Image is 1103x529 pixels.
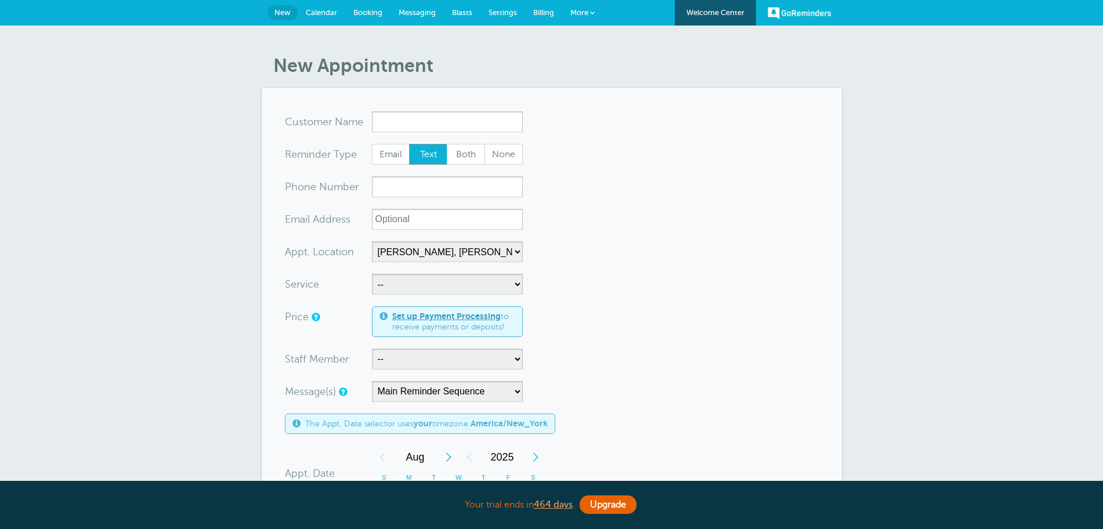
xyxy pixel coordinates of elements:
[285,279,319,289] label: Service
[580,495,637,514] a: Upgrade
[452,8,472,17] span: Blasts
[438,445,459,469] div: Next Month
[496,469,521,487] th: F
[306,8,337,17] span: Calendar
[339,388,346,396] a: Simple templates and custom messages will use the reminder schedule set under Settings > Reminder...
[305,419,548,429] span: The Appt. Date selector uses timezone:
[414,419,432,428] b: your
[285,247,354,257] label: Appt. Location
[447,144,485,165] label: Both
[303,117,343,127] span: tomer N
[534,499,573,510] a: 464 days
[285,176,372,197] div: mber
[392,311,515,332] span: to receive payments or deposits!
[285,386,336,397] label: Message(s)
[471,469,496,487] th: T
[267,5,298,20] a: New
[372,209,523,230] input: Optional
[285,214,305,224] span: Ema
[533,8,554,17] span: Billing
[521,469,546,487] th: S
[399,8,436,17] span: Messaging
[480,445,525,469] span: 2025
[262,492,842,517] div: Your trial ends in .
[274,8,291,17] span: New
[447,144,484,164] span: Both
[459,445,480,469] div: Previous Year
[489,8,517,17] span: Settings
[471,419,548,428] b: America/New_York
[273,55,842,77] h1: New Appointment
[285,182,304,192] span: Pho
[373,144,410,164] span: Email
[525,445,546,469] div: Next Year
[285,111,372,132] div: ame
[570,8,588,17] span: More
[353,8,382,17] span: Booking
[285,117,303,127] span: Cus
[372,445,393,469] div: Previous Month
[372,469,397,487] th: S
[396,469,421,487] th: M
[285,209,372,230] div: ress
[312,313,319,321] a: An optional price for the appointment. If you set a price, you can include a payment link in your...
[409,144,447,165] label: Text
[372,144,410,165] label: Email
[484,144,523,165] label: None
[410,144,447,164] span: Text
[304,182,334,192] span: ne Nu
[285,354,349,364] label: Staff Member
[392,311,501,321] a: Set up Payment Processing
[446,469,471,487] th: W
[285,149,357,160] label: Reminder Type
[421,469,446,487] th: T
[393,445,438,469] span: August
[285,311,309,322] label: Price
[285,468,335,479] label: Appt. Date
[485,144,522,164] span: None
[305,214,332,224] span: il Add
